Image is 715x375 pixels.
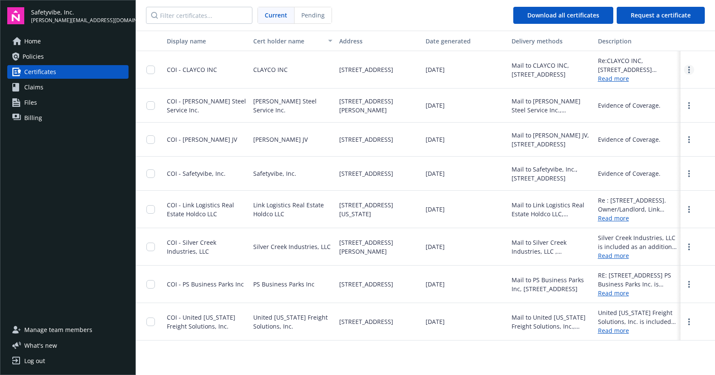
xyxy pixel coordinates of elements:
[426,169,445,178] span: [DATE]
[7,323,129,337] a: Manage team members
[146,66,155,74] input: Toggle Row Selected
[598,326,678,335] a: Read more
[426,65,445,74] span: [DATE]
[339,65,393,74] span: [STREET_ADDRESS]
[7,96,129,109] a: Files
[426,317,445,326] span: [DATE]
[508,31,595,51] button: Delivery methods
[146,101,155,110] input: Toggle Row Selected
[512,97,591,115] div: Mail to [PERSON_NAME] Steel Service Inc., [STREET_ADDRESS][PERSON_NAME]
[527,7,599,23] div: Download all certificates
[253,280,315,289] span: PS Business Parks Inc
[301,11,325,20] span: Pending
[512,200,591,218] div: Mail to Link Logistics Real Estate Holdco LLC, [STREET_ADDRESS][US_STATE]
[7,34,129,48] a: Home
[253,65,288,74] span: CLAYCO INC
[265,11,287,20] span: Current
[631,11,691,19] span: Request a certificate
[595,31,681,51] button: Description
[7,65,129,79] a: Certificates
[24,354,45,368] div: Log out
[24,34,41,48] span: Home
[684,169,694,179] a: more
[598,214,678,223] a: Read more
[339,200,419,218] span: [STREET_ADDRESS][US_STATE]
[167,313,235,330] span: COI - United [US_STATE] Freight Solutions, Inc.
[7,80,129,94] a: Claims
[7,7,24,24] img: navigator-logo.svg
[598,233,678,251] div: Silver Creek Industries, LLC is included as an additional insured as required by a written contra...
[598,56,678,74] div: Re:CLAYCO INC, [STREET_ADDRESS][PHONE_NUMBER]. Clayco, Inc., [PERSON_NAME] Collaborative, [GEOGRA...
[31,17,129,24] span: [PERSON_NAME][EMAIL_ADDRESS][DOMAIN_NAME]
[146,243,155,251] input: Toggle Row Selected
[167,135,237,143] span: COI - [PERSON_NAME] JV
[24,341,57,350] span: What ' s new
[512,275,591,293] div: Mail to PS Business Parks Inc, [STREET_ADDRESS]
[512,37,591,46] div: Delivery methods
[295,7,332,23] span: Pending
[253,242,331,251] span: Silver Creek Industries, LLC
[426,37,505,46] div: Date generated
[513,7,613,24] button: Download all certificates
[163,31,250,51] button: Display name
[598,196,678,214] div: Re : [STREET_ADDRESS]. Owner/Landlord, Link Logistics Real Estate Holdco LLC, and Revantage Corpo...
[250,31,336,51] button: Cert holder name
[146,318,155,326] input: Toggle Row Selected
[684,242,694,252] a: more
[339,97,419,115] span: [STREET_ADDRESS][PERSON_NAME]
[24,96,37,109] span: Files
[684,65,694,75] a: more
[512,131,591,149] div: Mail to [PERSON_NAME] JV, [STREET_ADDRESS]
[31,7,129,24] button: Safetyvibe, Inc.[PERSON_NAME][EMAIL_ADDRESS][DOMAIN_NAME]
[598,135,661,144] div: Evidence of Coverage.
[7,341,71,350] button: What's new
[426,101,445,110] span: [DATE]
[598,169,661,178] div: Evidence of Coverage.
[598,308,678,326] div: United [US_STATE] Freight Solutions, Inc. is included as an additional insured as required by a w...
[598,271,678,289] div: RE: [STREET_ADDRESS] PS Business Parks Inc. is included as an additional insured as required by a...
[24,80,43,94] span: Claims
[426,135,445,144] span: [DATE]
[253,135,308,144] span: [PERSON_NAME] JV
[426,242,445,251] span: [DATE]
[339,280,393,289] span: [STREET_ADDRESS]
[512,61,591,79] div: Mail to CLAYCO INC, [STREET_ADDRESS]
[24,323,92,337] span: Manage team members
[684,204,694,215] a: more
[598,101,661,110] div: Evidence of Coverage.
[167,238,216,255] span: COI - Silver Creek Industries, LLC
[684,317,694,327] a: more
[23,50,44,63] span: Policies
[167,66,217,74] span: COI - CLAYCO INC
[253,97,333,115] span: [PERSON_NAME] Steel Service Inc.
[339,238,419,256] span: [STREET_ADDRESS][PERSON_NAME]
[684,279,694,289] a: more
[617,7,705,24] button: Request a certificate
[512,238,591,256] div: Mail to Silver Creek Industries, LLC , [STREET_ADDRESS][PERSON_NAME]
[512,165,591,183] div: Mail to Safetyvibe, Inc., [STREET_ADDRESS]
[7,50,129,63] a: Policies
[146,280,155,289] input: Toggle Row Selected
[253,313,333,331] span: United [US_STATE] Freight Solutions, Inc.
[167,201,234,218] span: COI - Link Logistics Real Estate Holdco LLC
[253,169,296,178] span: Safetyvibe, Inc.
[512,313,591,331] div: Mail to United [US_STATE] Freight Solutions, Inc., [STREET_ADDRESS]
[24,65,56,79] span: Certificates
[339,317,393,326] span: [STREET_ADDRESS]
[336,31,422,51] button: Address
[24,111,42,125] span: Billing
[684,135,694,145] a: more
[422,31,509,51] button: Date generated
[426,205,445,214] span: [DATE]
[253,37,323,46] div: Cert holder name
[167,37,246,46] div: Display name
[598,37,678,46] div: Description
[426,280,445,289] span: [DATE]
[146,169,155,178] input: Toggle Row Selected
[146,7,252,24] input: Filter certificates...
[339,169,393,178] span: [STREET_ADDRESS]
[146,205,155,214] input: Toggle Row Selected
[31,8,129,17] span: Safetyvibe, Inc.
[598,74,678,83] a: Read more
[146,135,155,144] input: Toggle Row Selected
